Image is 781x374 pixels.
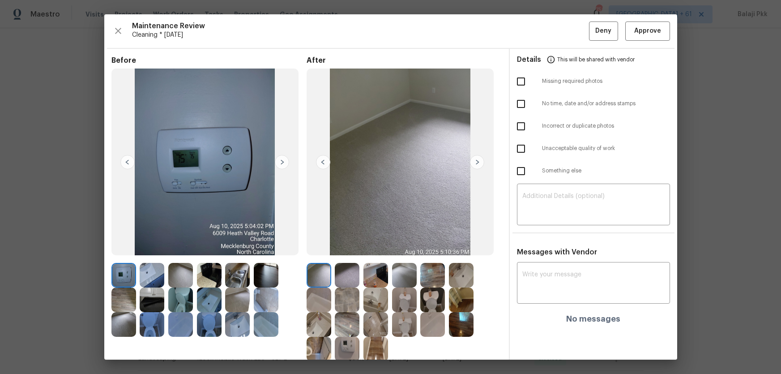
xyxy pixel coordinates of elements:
[517,49,541,70] span: Details
[510,115,677,138] div: Incorrect or duplicate photos
[120,155,135,169] img: left-chevron-button-url
[510,160,677,182] div: Something else
[132,30,589,39] span: Cleaning * [DATE]
[316,155,330,169] img: left-chevron-button-url
[542,145,670,152] span: Unacceptable quality of work
[634,26,661,37] span: Approve
[542,77,670,85] span: Missing required photos
[517,249,597,256] span: Messages with Vendor
[275,155,289,169] img: right-chevron-button-url
[510,93,677,115] div: No time, date and/or address stamps
[566,314,620,323] h4: No messages
[470,155,484,169] img: right-chevron-button-url
[557,49,635,70] span: This will be shared with vendor
[111,56,307,65] span: Before
[307,56,502,65] span: After
[595,26,611,37] span: Deny
[625,21,670,41] button: Approve
[542,167,670,175] span: Something else
[589,21,618,41] button: Deny
[510,138,677,160] div: Unacceptable quality of work
[132,21,589,30] span: Maintenance Review
[510,70,677,93] div: Missing required photos
[542,100,670,107] span: No time, date and/or address stamps
[542,122,670,130] span: Incorrect or duplicate photos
